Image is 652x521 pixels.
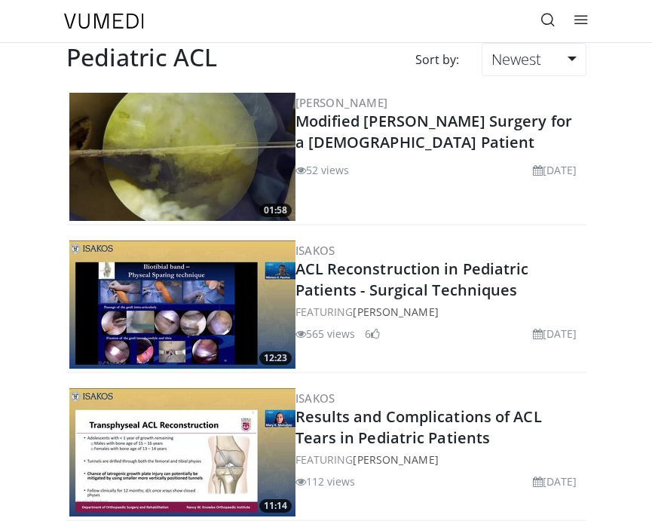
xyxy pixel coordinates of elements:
[295,111,572,152] a: Modified [PERSON_NAME] Surgery for a [DEMOGRAPHIC_DATA] Patient
[69,241,295,369] a: 12:23
[491,49,541,69] span: Newest
[482,43,586,76] a: Newest
[353,452,438,467] a: [PERSON_NAME]
[533,162,577,178] li: [DATE]
[295,162,350,178] li: 52 views
[259,351,292,365] span: 12:23
[69,388,295,516] img: ee0420bb-e630-4b5a-a2b2-60dfcc724353.300x170_q85_crop-smart_upscale.jpg
[353,305,438,319] a: [PERSON_NAME]
[365,326,380,342] li: 6
[533,473,577,489] li: [DATE]
[69,241,295,369] img: 5eb3e32d-b81e-49db-a461-b6fc84946d2a.300x170_q85_crop-smart_upscale.jpg
[259,204,292,217] span: 01:58
[533,326,577,342] li: [DATE]
[259,499,292,513] span: 11:14
[295,406,542,448] a: Results and Complications of ACL Tears in Pediatric Patients
[404,43,470,76] div: Sort by:
[295,452,583,467] div: FEATURING
[295,326,356,342] li: 565 views
[66,43,217,72] h2: Pediatric ACL
[295,473,356,489] li: 112 views
[69,388,295,516] a: 11:14
[295,391,335,406] a: ISAKOS
[295,243,335,258] a: ISAKOS
[69,93,295,221] img: a28edd42-f9d5-48f8-9fa5-cfb1568c05b9.300x170_q85_crop-smart_upscale.jpg
[69,93,295,221] a: 01:58
[295,304,583,320] div: FEATURING
[295,95,388,110] a: [PERSON_NAME]
[64,14,144,29] img: VuMedi Logo
[295,259,529,300] a: ACL Reconstruction in Pediatric Patients - Surgical Techniques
